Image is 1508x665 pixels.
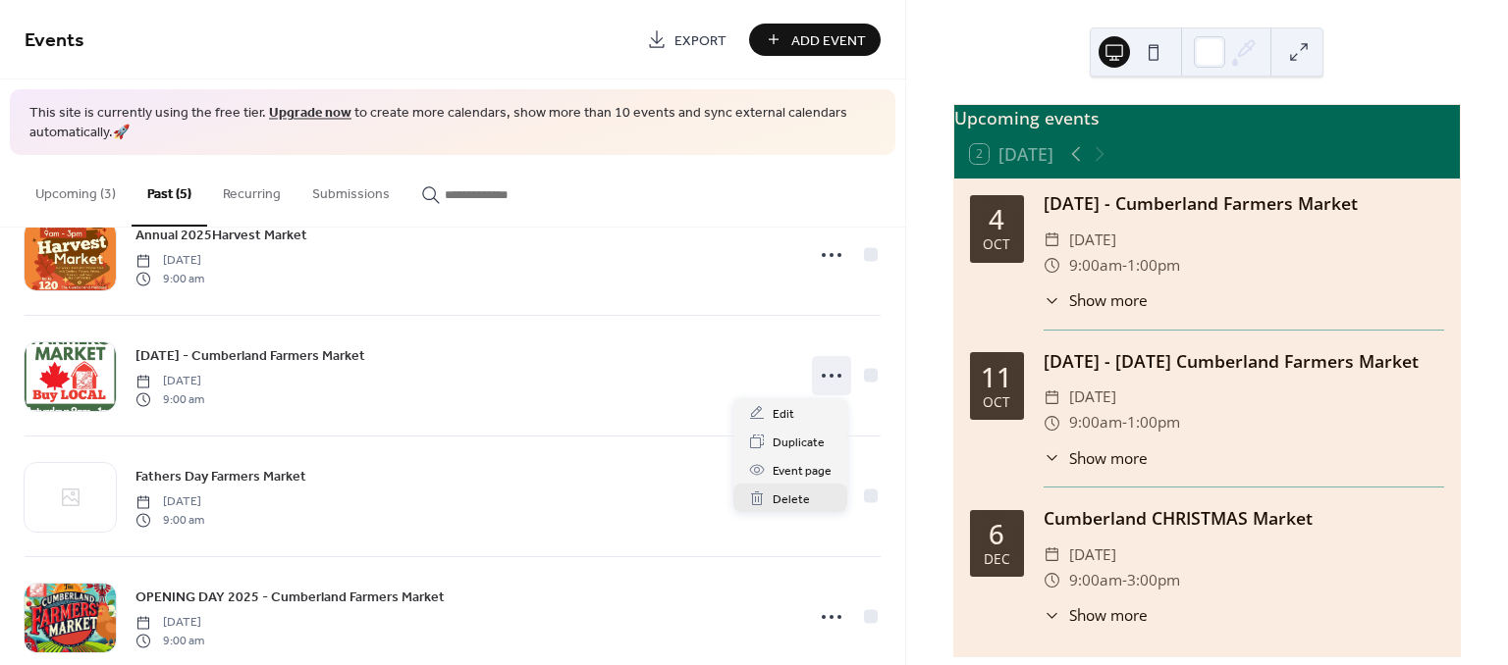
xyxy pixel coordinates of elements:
[135,270,204,287] span: 9:00 am
[135,614,204,632] span: [DATE]
[1127,410,1180,435] span: 1:00pm
[983,237,1010,251] div: Oct
[1069,253,1122,279] span: 9:00am
[1069,228,1116,253] span: [DATE]
[1044,253,1061,279] div: ​
[1127,253,1180,279] span: 1:00pm
[25,22,84,60] span: Events
[1069,568,1122,593] span: 9:00am
[1122,253,1127,279] span: -
[1044,348,1444,374] div: [DATE] - [DATE] Cumberland Farmers Market
[1122,410,1127,435] span: -
[773,461,832,482] span: Event page
[20,155,132,225] button: Upcoming (3)
[749,24,881,56] button: Add Event
[135,226,307,246] span: Annual 2025Harvest Market
[1044,228,1061,253] div: ​
[1069,604,1148,627] span: Show more
[1044,410,1061,435] div: ​
[1044,384,1061,410] div: ​
[135,346,365,367] span: [DATE] - Cumberland Farmers Market
[1044,289,1148,312] button: ​Show more
[269,100,351,127] a: Upgrade now
[132,155,207,227] button: Past (5)
[135,224,307,246] a: Annual 2025Harvest Market
[981,364,1012,391] div: 11
[1069,410,1122,435] span: 9:00am
[674,30,727,51] span: Export
[1044,568,1061,593] div: ​
[773,489,810,510] span: Delete
[135,465,306,487] a: Fathers Day Farmers Market
[989,521,1004,548] div: 6
[135,511,204,529] span: 9:00 am
[1127,568,1180,593] span: 3:00pm
[954,105,1460,130] div: Upcoming events
[135,586,445,608] a: OPENING DAY 2025 - Cumberland Farmers Market
[135,632,204,649] span: 9:00 am
[135,252,204,270] span: [DATE]
[135,390,204,408] span: 9:00 am
[1044,447,1061,470] div: ​
[1044,604,1148,627] button: ​Show more
[1044,604,1061,627] div: ​
[1069,542,1116,568] span: [DATE]
[1044,190,1444,216] div: [DATE] - Cumberland Farmers Market
[296,155,405,225] button: Submissions
[791,30,866,51] span: Add Event
[1069,447,1148,470] span: Show more
[773,433,825,453] span: Duplicate
[135,373,204,390] span: [DATE]
[1044,505,1444,531] div: Cumberland CHRISTMAS Market
[207,155,296,225] button: Recurring
[135,588,445,608] span: OPENING DAY 2025 - Cumberland Farmers Market
[1122,568,1127,593] span: -
[1069,289,1148,312] span: Show more
[1069,384,1116,410] span: [DATE]
[135,467,306,487] span: Fathers Day Farmers Market
[29,104,876,142] span: This site is currently using the free tier. to create more calendars, show more than 10 events an...
[1044,289,1061,312] div: ​
[135,493,204,511] span: [DATE]
[773,404,794,425] span: Edit
[984,552,1010,566] div: Dec
[989,206,1004,233] div: 4
[135,344,365,367] a: [DATE] - Cumberland Farmers Market
[1044,542,1061,568] div: ​
[632,24,741,56] a: Export
[1044,447,1148,470] button: ​Show more
[983,395,1010,409] div: Oct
